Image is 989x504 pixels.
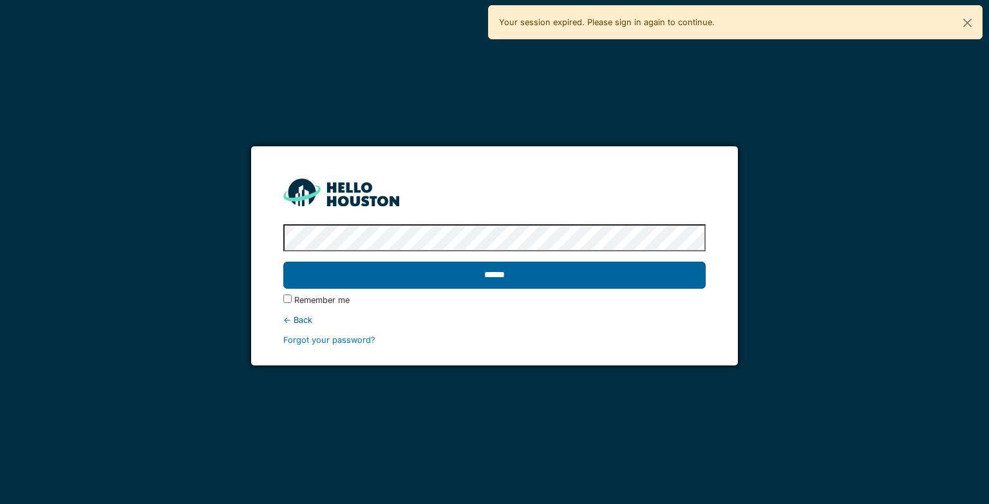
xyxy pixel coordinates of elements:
[283,179,399,206] img: HH_line-BYnF2_Hg.png
[953,6,982,40] button: Close
[488,5,983,39] div: Your session expired. Please sign in again to continue.
[283,314,705,326] div: ← Back
[294,294,350,306] label: Remember me
[283,335,375,345] a: Forgot your password?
